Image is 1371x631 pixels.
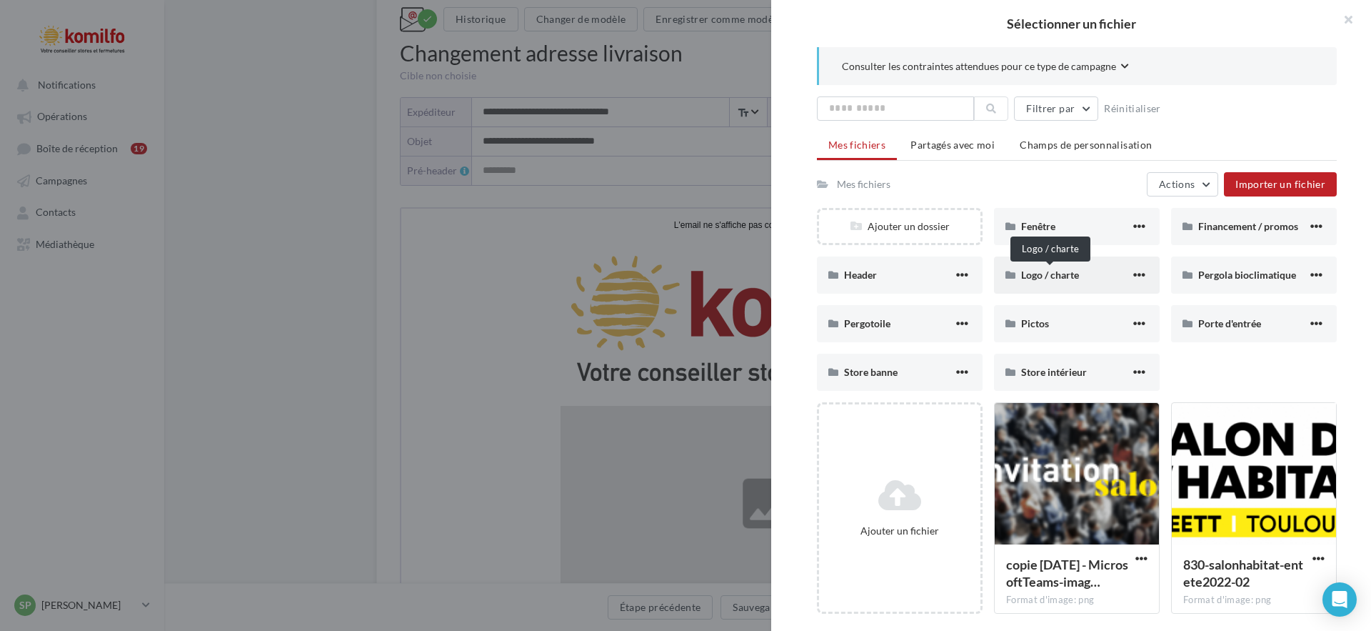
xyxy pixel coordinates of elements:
span: copie 25-09-2025 - MicrosoftTeams-image (10) [1006,557,1128,590]
div: Format d'image: png [1183,594,1325,607]
span: Header [844,269,877,281]
span: Pictos [1021,317,1049,329]
span: Store intérieur [1021,366,1087,378]
span: Pergotoile [844,317,890,329]
h2: Sélectionner un fichier [794,17,1348,30]
span: Porte d'entrée [1198,317,1261,329]
p: Maecenas sed ante pellentesque, posuere leo id, eleifend dolor. Class aptent taciti sociosqu ad l... [160,468,358,543]
span: Financement / promos [1198,220,1298,232]
span: Store banne [844,366,898,378]
span: Partagés avec moi [910,139,995,151]
button: Importer un fichier [1224,172,1337,197]
span: Consulter les contraintes attendues pour ce type de campagne [842,59,1116,74]
div: Format d'image: png [1006,594,1147,607]
div: Logo / charte [1010,237,1090,262]
button: Réinitialiser [1098,100,1167,117]
div: Mes fichiers [837,177,890,192]
span: L'email ne s'affiche pas correctement ? [273,11,421,21]
div: Open Intercom Messenger [1322,582,1357,617]
span: Importer un fichier [1235,178,1325,190]
span: Logo / charte [1021,269,1079,281]
button: Filtrer par [1014,96,1098,121]
span: 830-salonhabitat-entete2022-02 [1183,557,1303,590]
p: Maecenas sed ante pellentesque, posuere leo id, eleifend dolor. Class aptent taciti sociosqu ad l... [160,407,573,450]
div: Ajouter un dossier [819,219,980,234]
span: Pergola bioclimatique [1198,269,1296,281]
button: Consulter les contraintes attendues pour ce type de campagne [842,59,1129,76]
div: Ajouter un fichier [825,524,975,538]
img: Logo_classique_avec_baseline_-_Fond_transparent.png [170,47,563,172]
span: Mes fichiers [828,139,885,151]
button: Actions [1147,172,1218,197]
span: Actions [1159,178,1195,190]
span: Champs de personnalisation [1020,139,1152,151]
span: Fenêtre [1021,220,1055,232]
a: Cliquez-ici [421,11,460,21]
